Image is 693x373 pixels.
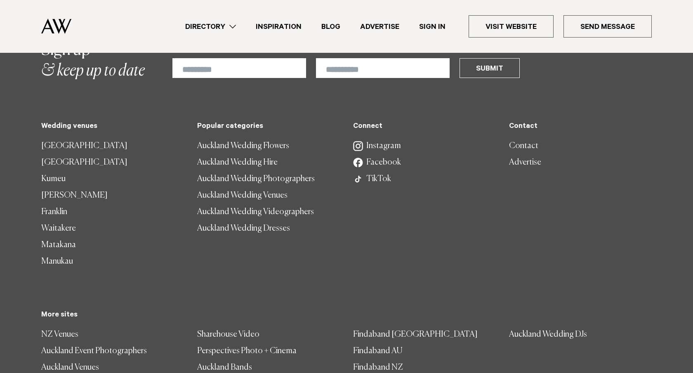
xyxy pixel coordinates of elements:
[197,123,340,131] h5: Popular categories
[41,123,184,131] h5: Wedding venues
[353,326,496,343] a: Findaband [GEOGRAPHIC_DATA]
[563,15,652,38] a: Send Message
[41,154,184,171] a: [GEOGRAPHIC_DATA]
[353,154,496,171] a: Facebook
[41,220,184,237] a: Waitakere
[509,123,652,131] h5: Contact
[409,21,455,32] a: Sign In
[41,326,184,343] a: NZ Venues
[509,138,652,154] a: Contact
[41,204,184,220] a: Franklin
[469,15,554,38] a: Visit Website
[197,220,340,237] a: Auckland Wedding Dresses
[197,138,340,154] a: Auckland Wedding Flowers
[197,204,340,220] a: Auckland Wedding Videographers
[41,237,184,253] a: Matakana
[460,58,520,78] button: Submit
[311,21,350,32] a: Blog
[41,253,184,270] a: Manukau
[41,343,184,359] a: Auckland Event Photographers
[41,19,71,34] img: Auckland Weddings Logo
[41,138,184,154] a: [GEOGRAPHIC_DATA]
[41,187,184,204] a: [PERSON_NAME]
[197,154,340,171] a: Auckland Wedding Hire
[41,40,145,81] h2: & keep up to date
[197,187,340,204] a: Auckland Wedding Venues
[509,326,652,343] a: Auckland Wedding DJs
[197,326,340,343] a: Sharehouse Video
[353,138,496,154] a: Instagram
[353,123,496,131] h5: Connect
[41,42,90,59] span: Sign up
[353,343,496,359] a: Findaband AU
[509,154,652,171] a: Advertise
[175,21,246,32] a: Directory
[41,171,184,187] a: Kumeu
[197,171,340,187] a: Auckland Wedding Photographers
[41,311,652,320] h5: More sites
[353,171,496,187] a: TikTok
[350,21,409,32] a: Advertise
[197,343,340,359] a: Perspectives Photo + Cinema
[246,21,311,32] a: Inspiration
